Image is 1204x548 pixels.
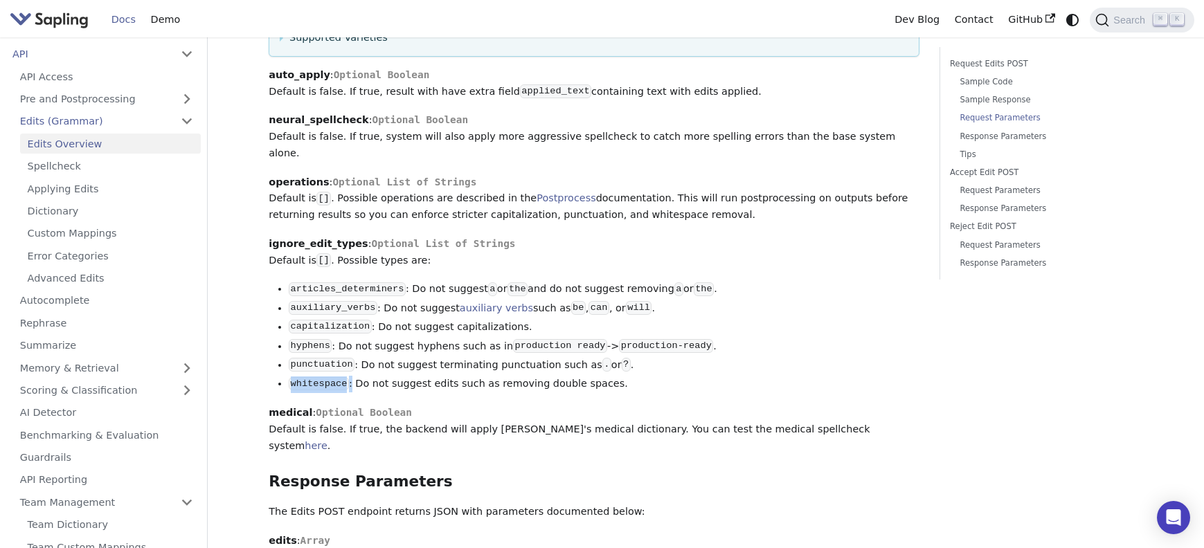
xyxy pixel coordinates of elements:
[537,192,595,203] a: Postprocess
[10,10,89,30] img: Sapling.ai
[269,67,919,100] p: : Default is false. If true, result with have extra field containing text with edits applied.
[12,111,201,131] a: Edits (Grammar)
[372,114,468,125] span: Optional Boolean
[289,377,349,391] code: whitespace
[20,246,201,266] a: Error Categories
[300,535,330,546] span: Array
[12,492,201,512] a: Team Management
[1109,15,1153,26] span: Search
[950,166,1138,179] a: Accept Edit POST
[289,300,919,317] li: : Do not suggest such as , , or .
[460,302,533,313] a: auxiliary verbs
[269,114,368,125] strong: neural_spellcheck
[269,405,919,454] p: : Default is false. If true, the backend will apply [PERSON_NAME]'s medical dictionary. You can t...
[960,148,1133,161] a: Tips
[269,236,919,269] p: : Default is . Possible types are:
[513,339,607,353] code: production ready
[12,448,201,468] a: Guardrails
[289,357,919,374] li: : Do not suggest terminating punctuation such as or .
[280,30,909,46] summary: Supported Varieties
[289,281,919,298] li: : Do not suggest or and do not suggest removing or .
[12,470,201,490] a: API Reporting
[332,176,476,188] span: Optional List of Strings
[20,134,201,154] a: Edits Overview
[960,184,1133,197] a: Request Parameters
[12,336,201,356] a: Summarize
[950,220,1138,233] a: Reject Edit POST
[1063,10,1083,30] button: Switch between dark and light mode (currently system mode)
[269,238,368,249] strong: ignore_edit_types
[316,192,331,205] code: []
[289,358,354,372] code: punctuation
[674,282,683,296] code: a
[1153,13,1167,26] kbd: ⌘
[1170,13,1184,26] kbd: K
[289,339,332,353] code: hyphens
[289,338,919,355] li: : Do not suggest hyphens such as in -> .
[960,75,1133,89] a: Sample Code
[5,44,173,64] a: API
[960,130,1133,143] a: Response Parameters
[20,179,201,199] a: Applying Edits
[602,358,611,372] code: .
[269,535,296,546] strong: edits
[12,313,201,333] a: Rephrase
[20,515,201,535] a: Team Dictionary
[20,156,201,176] a: Spellcheck
[507,282,528,296] code: the
[305,440,327,451] a: here
[269,473,919,491] h3: Response Parameters
[289,376,919,392] li: : Do not suggest edits such as removing double spaces.
[12,66,201,86] a: API Access
[12,403,201,423] a: AI Detector
[12,425,201,445] a: Benchmarking & Evaluation
[960,239,1133,252] a: Request Parameters
[488,282,497,296] code: a
[588,301,609,315] code: can
[12,358,201,378] a: Memory & Retrieval
[334,69,430,80] span: Optional Boolean
[289,301,377,315] code: auxiliary_verbs
[694,282,714,296] code: the
[12,89,201,109] a: Pre and Postprocessing
[887,9,946,30] a: Dev Blog
[1090,8,1194,33] button: Search (Command+K)
[104,9,143,30] a: Docs
[619,339,713,353] code: production-ready
[626,301,652,315] code: will
[143,9,188,30] a: Demo
[269,407,312,418] strong: medical
[10,10,93,30] a: Sapling.ai
[622,358,631,372] code: ?
[960,111,1133,125] a: Request Parameters
[960,202,1133,215] a: Response Parameters
[269,176,329,188] strong: operations
[12,291,201,311] a: Autocomplete
[950,57,1138,71] a: Request Edits POST
[289,282,406,296] code: articles_determiners
[571,301,586,315] code: be
[316,253,331,267] code: []
[1157,501,1190,534] div: Open Intercom Messenger
[372,238,516,249] span: Optional List of Strings
[269,112,919,161] p: : Default is false. If true, system will also apply more aggressive spellcheck to catch more spel...
[12,381,201,401] a: Scoring & Classification
[173,44,201,64] button: Collapse sidebar category 'API'
[269,504,919,520] p: The Edits POST endpoint returns JSON with parameters documented below:
[20,201,201,221] a: Dictionary
[20,223,201,244] a: Custom Mappings
[947,9,1001,30] a: Contact
[520,84,591,98] code: applied_text
[960,257,1133,270] a: Response Parameters
[1000,9,1062,30] a: GitHub
[960,93,1133,107] a: Sample Response
[20,268,201,289] a: Advanced Edits
[269,174,919,223] p: : Default is . Possible operations are described in the documentation. This will run postprocessi...
[289,320,372,334] code: capitalization
[269,69,330,80] strong: auto_apply
[289,319,919,336] li: : Do not suggest capitalizations.
[316,407,412,418] span: Optional Boolean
